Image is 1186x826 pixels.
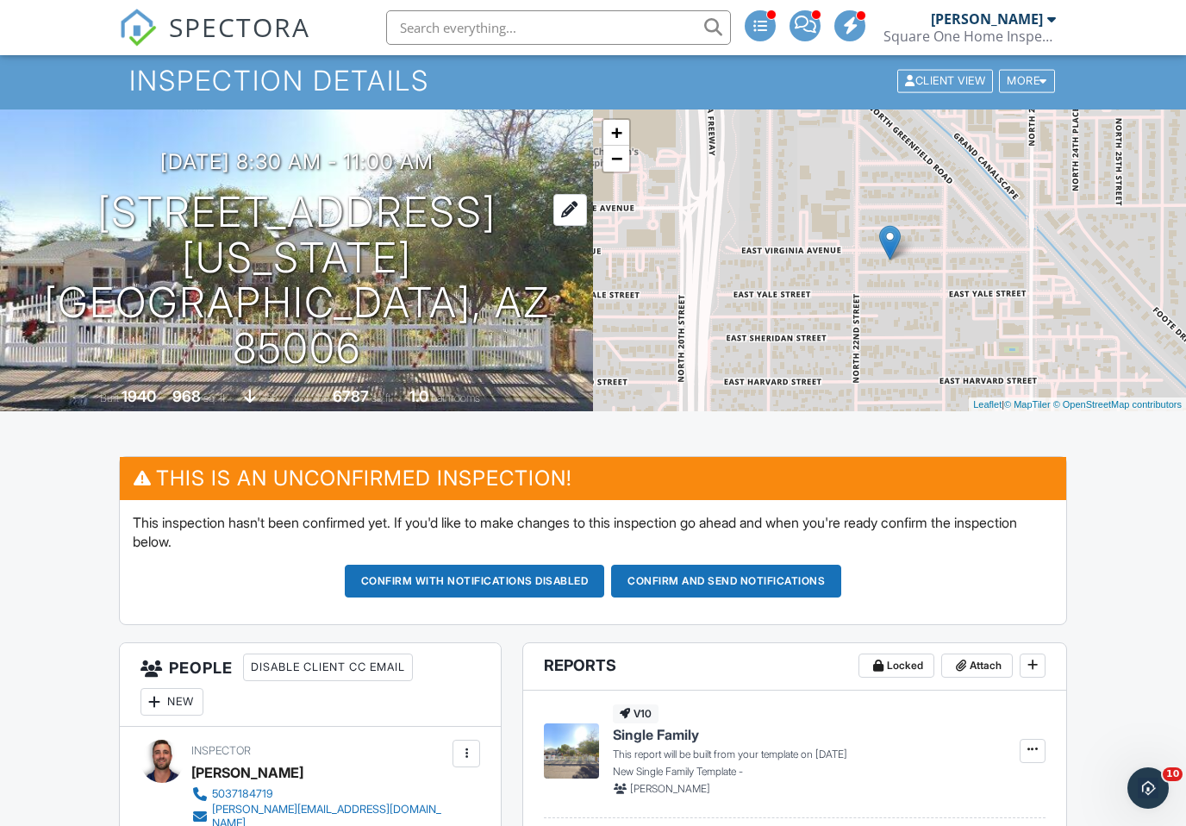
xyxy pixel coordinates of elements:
img: The Best Home Inspection Software - Spectora [119,9,157,47]
span: SPECTORA [169,9,310,45]
input: Search everything... [386,10,731,45]
div: [PERSON_NAME] [191,760,303,785]
span: Lot Size [294,391,330,404]
a: 5037184719 [191,785,449,803]
div: 5037184719 [212,787,273,801]
div: More [999,69,1055,92]
div: 1.0 [409,387,428,405]
span: 10 [1163,767,1183,781]
iframe: Intercom live chat [1127,767,1169,809]
h3: People [120,643,502,727]
button: Confirm and send notifications [611,565,841,598]
button: Confirm with notifications disabled [345,565,605,598]
a: Zoom in [603,120,629,146]
h1: [STREET_ADDRESS][US_STATE] [GEOGRAPHIC_DATA], AZ 85006 [28,190,565,372]
span: sq. ft. [203,391,228,404]
span: Inspector [191,744,251,757]
p: This inspection hasn't been confirmed yet. If you'd like to make changes to this inspection go ah... [133,513,1054,552]
a: SPECTORA [119,23,310,59]
div: Client View [897,69,993,92]
div: [PERSON_NAME] [931,10,1043,28]
a: © MapTiler [1004,399,1051,410]
div: Disable Client CC Email [243,654,413,681]
a: Leaflet [973,399,1002,410]
a: Client View [896,73,997,86]
h1: Inspection Details [129,66,1056,96]
div: 968 [172,387,201,405]
div: Square One Home Inspections, LLC [883,28,1056,45]
div: 1940 [122,387,156,405]
div: New [140,688,203,716]
span: slab [259,391,278,404]
div: 6787 [333,387,369,405]
a: © OpenStreetMap contributors [1053,399,1182,410]
span: bathrooms [431,391,480,404]
span: Built [100,391,119,404]
a: Zoom out [603,146,629,172]
h3: This is an Unconfirmed Inspection! [120,457,1067,499]
span: sq.ft. [371,391,393,404]
div: | [969,397,1186,412]
h3: [DATE] 8:30 am - 11:00 am [160,150,434,173]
